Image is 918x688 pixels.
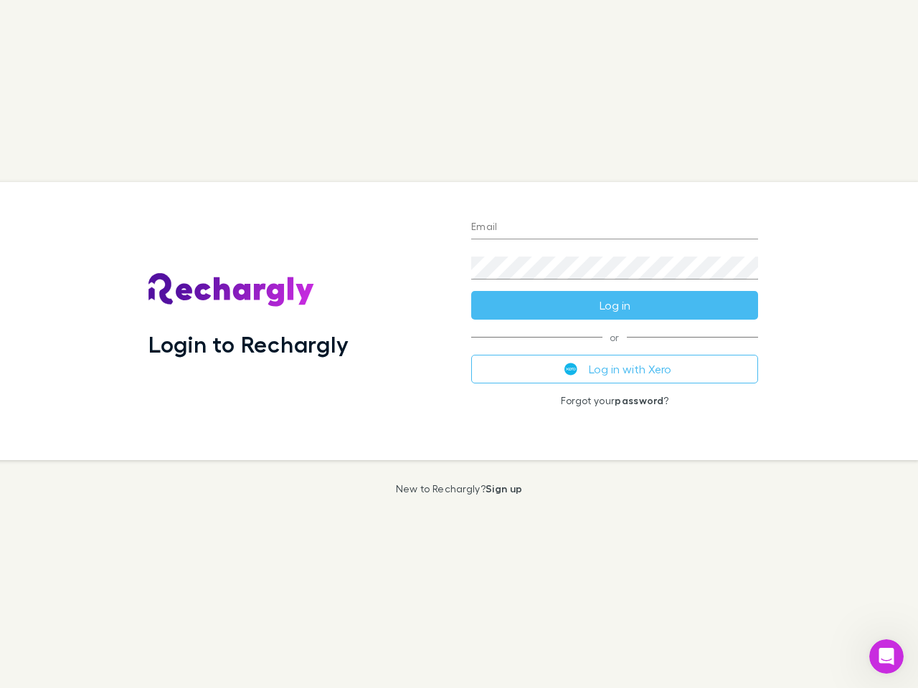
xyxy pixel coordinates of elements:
span: or [471,337,758,338]
button: Log in with Xero [471,355,758,383]
p: Forgot your ? [471,395,758,406]
h1: Login to Rechargly [148,330,349,358]
img: Xero's logo [564,363,577,376]
img: Rechargly's Logo [148,273,315,307]
a: password [615,394,663,406]
p: New to Rechargly? [396,483,523,494]
iframe: Intercom live chat [869,639,904,674]
a: Sign up [486,482,522,494]
button: Log in [471,291,758,320]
